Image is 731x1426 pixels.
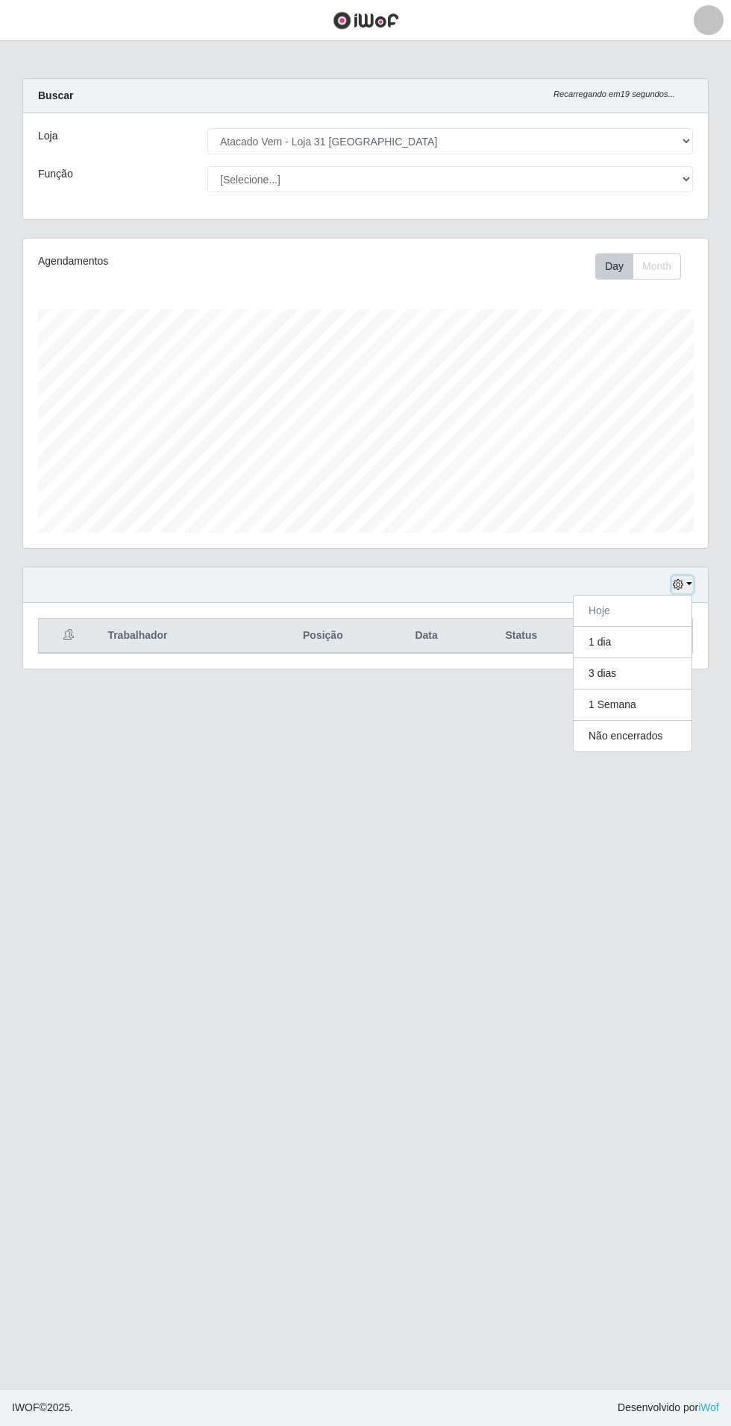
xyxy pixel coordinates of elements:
button: Day [595,253,633,280]
span: © 2025 . [12,1400,73,1416]
button: 1 Semana [574,690,691,721]
th: Trabalhador [98,619,262,654]
span: IWOF [12,1401,40,1413]
strong: Buscar [38,89,73,101]
label: Loja [38,128,57,144]
label: Função [38,166,73,182]
button: 1 dia [574,627,691,658]
a: iWof [698,1401,719,1413]
div: First group [595,253,681,280]
div: Toolbar with button groups [595,253,693,280]
span: Desenvolvido por [618,1400,719,1416]
button: Hoje [574,596,691,627]
div: Agendamentos [38,253,298,269]
th: Status [469,619,574,654]
button: Month [633,253,681,280]
button: Não encerrados [574,721,691,751]
th: Posição [262,619,383,654]
th: Data [383,619,468,654]
i: Recarregando em 19 segundos... [553,89,675,98]
button: 3 dias [574,658,691,690]
img: CoreUI Logo [333,11,399,30]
